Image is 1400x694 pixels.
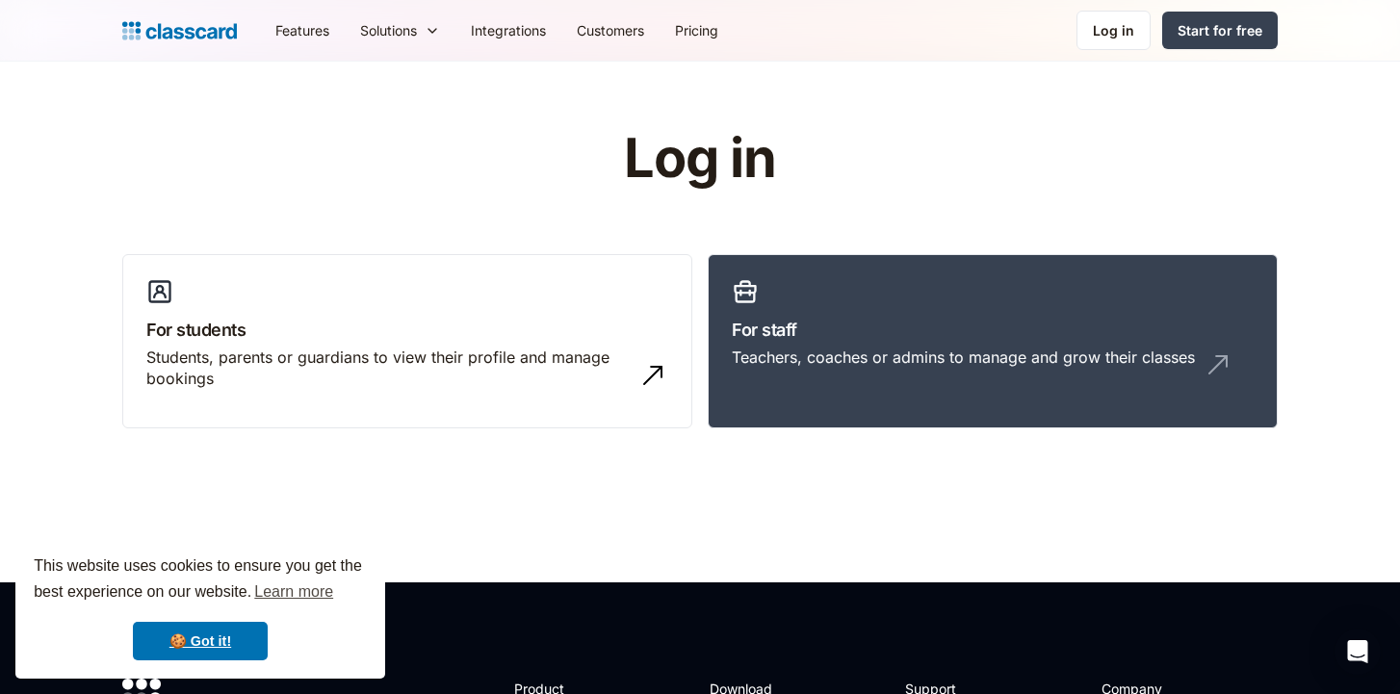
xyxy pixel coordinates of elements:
[1076,11,1151,50] a: Log in
[34,554,367,606] span: This website uses cookies to ensure you get the best experience on our website.
[15,536,385,679] div: cookieconsent
[1335,629,1381,675] div: Open Intercom Messenger
[660,9,734,52] a: Pricing
[732,347,1195,368] div: Teachers, coaches or admins to manage and grow their classes
[260,9,345,52] a: Features
[122,17,237,44] a: Logo
[1178,20,1262,40] div: Start for free
[732,317,1254,343] h3: For staff
[1162,12,1278,49] a: Start for free
[561,9,660,52] a: Customers
[360,20,417,40] div: Solutions
[455,9,561,52] a: Integrations
[146,347,630,390] div: Students, parents or guardians to view their profile and manage bookings
[251,578,336,606] a: learn more about cookies
[395,129,1006,189] h1: Log in
[122,254,692,429] a: For studentsStudents, parents or guardians to view their profile and manage bookings
[1093,20,1134,40] div: Log in
[133,622,268,660] a: dismiss cookie message
[708,254,1278,429] a: For staffTeachers, coaches or admins to manage and grow their classes
[345,9,455,52] div: Solutions
[146,317,668,343] h3: For students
